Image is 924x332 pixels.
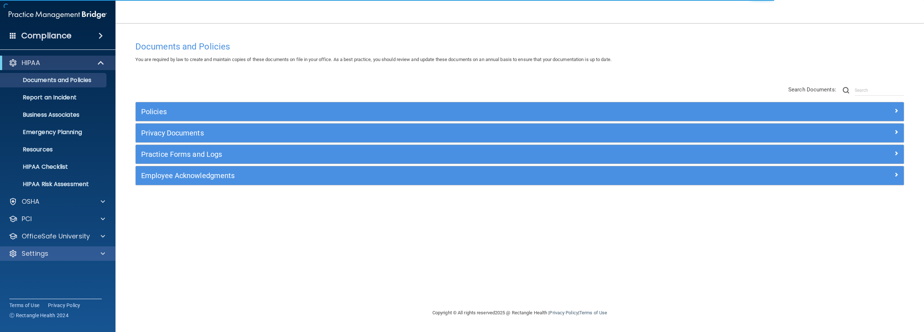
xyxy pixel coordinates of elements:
h5: Privacy Documents [141,129,706,137]
h4: Compliance [21,31,71,41]
p: Documents and Policies [5,77,103,84]
span: Search Documents: [788,86,836,93]
a: Privacy Policy [48,302,80,309]
a: Privacy Policy [549,310,578,315]
div: Copyright © All rights reserved 2025 @ Rectangle Health | | [388,301,651,324]
h5: Employee Acknowledgments [141,172,706,180]
h5: Practice Forms and Logs [141,150,706,158]
p: Resources [5,146,103,153]
p: OfficeSafe University [22,232,90,241]
a: Settings [9,249,105,258]
span: You are required by law to create and maintain copies of these documents on file in your office. ... [135,57,611,62]
a: OSHA [9,197,105,206]
p: Settings [22,249,48,258]
p: OSHA [22,197,40,206]
p: HIPAA Risk Assessment [5,181,103,188]
a: Practice Forms and Logs [141,148,898,160]
p: HIPAA [22,59,40,67]
a: Privacy Documents [141,127,898,139]
input: Search [855,85,904,96]
a: HIPAA [9,59,105,67]
p: PCI [22,215,32,223]
p: Report an Incident [5,94,103,101]
h5: Policies [141,108,706,116]
img: PMB logo [9,8,107,22]
span: Ⓒ Rectangle Health 2024 [9,312,69,319]
a: Policies [141,106,898,117]
img: ic-search.3b580494.png [843,87,849,94]
p: Emergency Planning [5,129,103,136]
p: HIPAA Checklist [5,163,103,171]
a: Terms of Use [579,310,607,315]
h4: Documents and Policies [135,42,904,51]
a: PCI [9,215,105,223]
p: Business Associates [5,111,103,118]
a: Employee Acknowledgments [141,170,898,181]
a: OfficeSafe University [9,232,105,241]
a: Terms of Use [9,302,39,309]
